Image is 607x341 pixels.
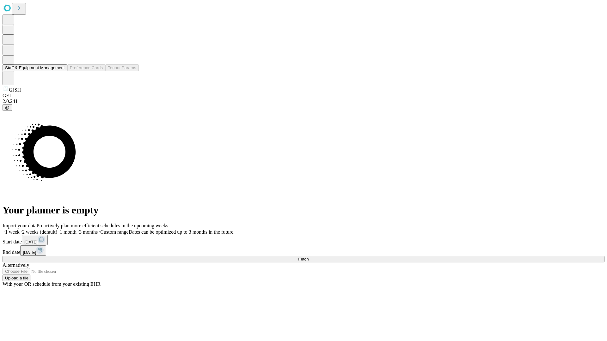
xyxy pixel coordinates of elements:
button: Staff & Equipment Management [3,64,67,71]
button: Tenant Params [105,64,139,71]
button: @ [3,104,12,111]
button: Upload a file [3,275,31,281]
span: 1 month [60,229,77,235]
span: 2 weeks (default) [22,229,57,235]
span: Alternatively [3,262,29,268]
button: Fetch [3,256,604,262]
span: 1 week [5,229,20,235]
button: [DATE] [20,245,46,256]
span: [DATE] [23,250,36,255]
span: @ [5,105,9,110]
h1: Your planner is empty [3,204,604,216]
div: Start date [3,235,604,245]
span: 3 months [79,229,98,235]
span: Fetch [298,257,309,261]
span: Proactively plan more efficient schedules in the upcoming weeks. [37,223,169,228]
span: GJSH [9,87,21,93]
span: Custom range [100,229,128,235]
span: Import your data [3,223,37,228]
div: End date [3,245,604,256]
span: With your OR schedule from your existing EHR [3,281,101,287]
span: [DATE] [24,240,38,244]
span: Dates can be optimized up to 3 months in the future. [129,229,235,235]
div: 2.0.241 [3,99,604,104]
div: GEI [3,93,604,99]
button: Preference Cards [67,64,105,71]
button: [DATE] [22,235,48,245]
